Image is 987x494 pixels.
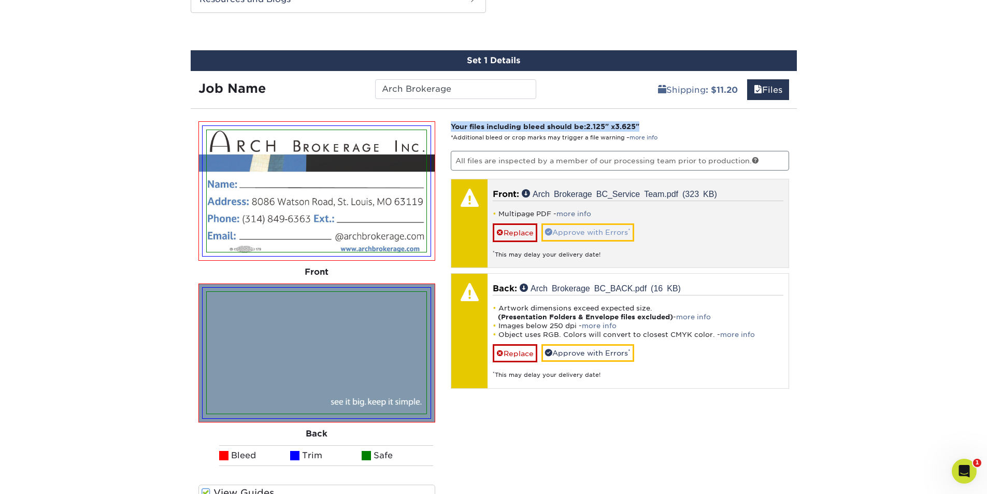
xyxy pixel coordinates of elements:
li: Artwork dimensions exceed expected size. - [493,304,783,321]
b: : $11.20 [706,85,738,95]
a: more info [582,322,617,330]
span: 2.125 [586,122,605,131]
li: Multipage PDF - [493,209,783,218]
div: Set 1 Details [191,50,797,71]
li: Bleed [219,445,291,466]
a: Approve with Errors* [541,223,634,241]
a: Replace [493,223,537,242]
li: Trim [290,445,362,466]
div: Front [198,261,436,284]
a: more info [720,331,755,338]
span: 1 [973,459,981,467]
a: Files [747,79,789,100]
div: This may delay your delivery date! [493,362,783,379]
input: Enter a job name [375,79,536,99]
a: Arch Brokerage BC_Service Team.pdf (323 KB) [522,189,717,197]
li: Images below 250 dpi - [493,321,783,330]
a: Shipping: $11.20 [651,79,745,100]
iframe: Google Customer Reviews [3,462,88,490]
a: Replace [493,344,537,362]
span: 3.625 [615,122,636,131]
strong: (Presentation Folders & Envelope files excluded) [498,313,673,321]
span: shipping [658,85,666,95]
div: Back [198,422,436,445]
div: This may delay your delivery date! [493,242,783,259]
span: Front: [493,189,519,199]
p: All files are inspected by a member of our processing team prior to production. [451,151,789,171]
span: files [754,85,762,95]
small: *Additional bleed or crop marks may trigger a file warning – [451,134,657,141]
a: more info [556,210,591,218]
iframe: Intercom live chat [952,459,977,484]
a: Arch Brokerage BC_BACK.pdf (16 KB) [520,284,681,292]
a: Approve with Errors* [541,344,634,362]
strong: Your files including bleed should be: " x " [451,122,639,131]
a: more info [630,134,657,141]
span: Back: [493,284,517,293]
li: Object uses RGB. Colors will convert to closest CMYK color. - [493,330,783,339]
strong: Job Name [198,81,266,96]
li: Safe [362,445,433,466]
a: more info [676,313,711,321]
